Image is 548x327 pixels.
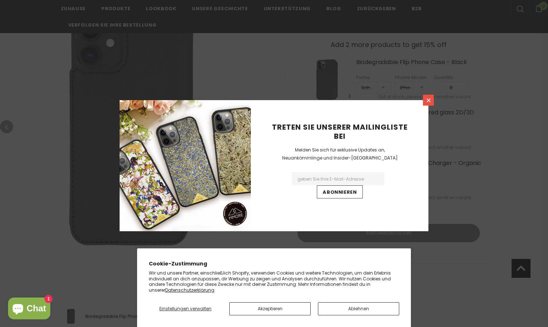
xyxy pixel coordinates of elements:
[159,306,211,312] span: Einstellungen verwalten
[6,298,53,321] inbox-online-store-chat: Onlineshop-Chat von Shopify
[423,95,434,106] a: Schließen
[149,260,400,268] h2: Cookie-Zustimmung
[149,270,400,293] p: Wir und unsere Partner, einschließlich Shopify, verwenden Cookies und weitere Technologien, um de...
[165,287,214,293] a: Datenschutzerklärung
[317,185,363,198] input: Abonnieren
[272,122,408,141] span: Treten Sie unserer Mailingliste bei
[282,147,398,161] span: Melden Sie sich für exklusive Updates an, Neuankömmlinge und Insider-[GEOGRAPHIC_DATA]
[292,172,384,185] input: Email Address
[318,302,399,315] button: Ablehnen
[229,302,311,315] button: Akzeptieren
[149,302,222,315] button: Einstellungen verwalten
